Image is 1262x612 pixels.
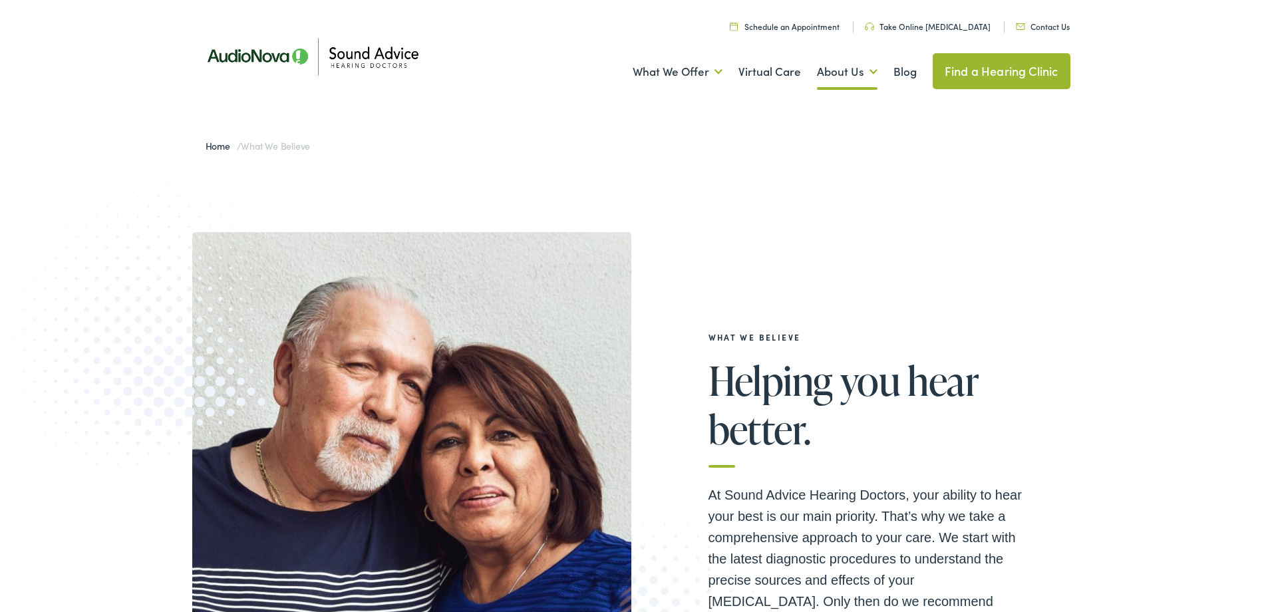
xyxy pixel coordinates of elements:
a: Schedule an Appointment [730,21,840,32]
a: Contact Us [1016,21,1070,32]
span: you [840,359,900,402]
a: Find a Hearing Clinic [933,53,1070,89]
img: Headphone icon in a unique green color, suggesting audio-related services or features. [865,23,874,31]
h2: What We Believe [709,333,1028,342]
a: Virtual Care [738,47,801,96]
span: hear [907,359,979,402]
span: better. [709,407,811,451]
a: Take Online [MEDICAL_DATA] [865,21,991,32]
img: Icon representing mail communication in a unique green color, indicative of contact or communicat... [1016,23,1025,30]
a: What We Offer [633,47,722,96]
a: Blog [893,47,917,96]
img: Calendar icon in a unique green color, symbolizing scheduling or date-related features. [730,22,738,31]
a: About Us [817,47,877,96]
span: Helping [709,359,833,402]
